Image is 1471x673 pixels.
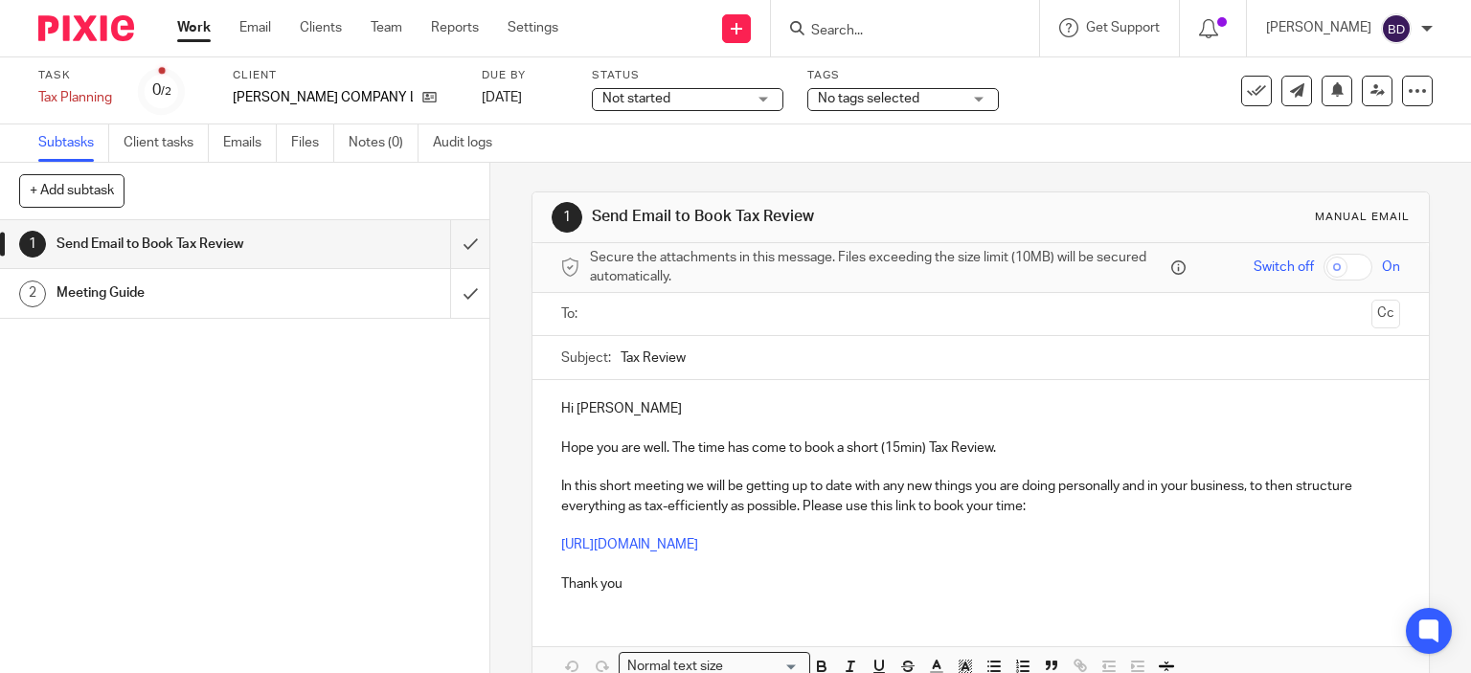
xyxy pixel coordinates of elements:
div: 1 [552,202,582,233]
span: No tags selected [818,92,919,105]
label: Due by [482,68,568,83]
a: Email [239,18,271,37]
p: Hope you are well. The time has come to book a short (15min) Tax Review. [561,438,1401,458]
div: 0 [152,79,171,101]
img: svg%3E [1381,13,1412,44]
a: Audit logs [433,124,507,162]
button: + Add subtask [19,174,124,207]
a: Reports [431,18,479,37]
div: Manual email [1315,210,1410,225]
div: Tax Planning [38,88,115,107]
a: Files [291,124,334,162]
img: Pixie [38,15,134,41]
input: Search [809,23,982,40]
a: Clients [300,18,342,37]
p: Thank you [561,554,1401,594]
span: Get Support [1086,21,1160,34]
a: Emails [223,124,277,162]
label: Status [592,68,783,83]
a: Team [371,18,402,37]
p: [PERSON_NAME] [1266,18,1371,37]
span: On [1382,258,1400,277]
p: Hi [PERSON_NAME] [561,399,1401,418]
span: Switch off [1254,258,1314,277]
label: Task [38,68,115,83]
a: Settings [508,18,558,37]
h1: Meeting Guide [57,279,306,307]
a: Subtasks [38,124,109,162]
p: [PERSON_NAME] COMPANY LTD [233,88,413,107]
h1: Send Email to Book Tax Review [592,207,1021,227]
label: Client [233,68,458,83]
label: To: [561,304,582,324]
p: In this short meeting we will be getting up to date with any new things you are doing personally ... [561,477,1401,516]
label: Subject: [561,348,611,368]
label: Tags [807,68,999,83]
a: Client tasks [124,124,209,162]
button: Cc [1371,300,1400,328]
div: 1 [19,231,46,258]
span: Not started [602,92,670,105]
a: [URL][DOMAIN_NAME] [561,538,698,551]
small: /2 [161,86,171,97]
a: Notes (0) [349,124,419,162]
h1: Send Email to Book Tax Review [57,230,306,258]
span: [DATE] [482,91,522,104]
span: Secure the attachments in this message. Files exceeding the size limit (10MB) will be secured aut... [590,248,1167,287]
a: Work [177,18,211,37]
div: 2 [19,280,46,307]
